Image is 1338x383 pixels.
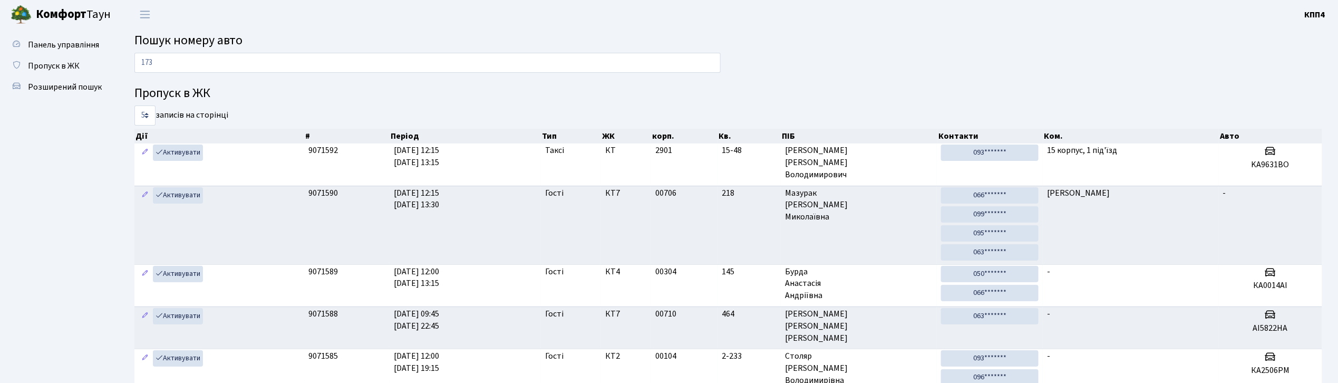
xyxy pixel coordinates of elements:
span: 00304 [655,266,676,277]
h5: АІ5822НА [1223,323,1318,333]
span: Панель управління [28,39,99,51]
a: Редагувати [139,308,151,324]
input: Пошук [134,53,721,73]
span: КТ4 [605,266,647,278]
span: 9071585 [308,350,338,362]
span: [PERSON_NAME] [PERSON_NAME] [PERSON_NAME] [785,308,933,344]
a: Пропуск в ЖК [5,55,111,76]
span: [DATE] 09:45 [DATE] 22:45 [394,308,439,332]
span: 00104 [655,350,676,362]
span: 00706 [655,187,676,199]
span: 9071592 [308,145,338,156]
a: Редагувати [139,266,151,282]
span: [DATE] 12:15 [DATE] 13:30 [394,187,439,211]
a: Активувати [153,266,203,282]
a: КПП4 [1305,8,1325,21]
span: - [1223,187,1226,199]
span: Мазурак [PERSON_NAME] Миколаївна [785,187,933,224]
a: Активувати [153,187,203,204]
th: Контакти [937,129,1043,143]
a: Редагувати [139,187,151,204]
span: Таксі [545,145,564,157]
h4: Пропуск в ЖК [134,86,1322,101]
b: КПП4 [1305,9,1325,21]
label: записів на сторінці [134,106,228,126]
span: Таун [36,6,111,24]
span: 464 [722,308,777,320]
a: Активувати [153,308,203,324]
th: Ком. [1043,129,1219,143]
span: Гості [545,308,564,320]
span: 00710 [655,308,676,320]
h5: KA9631BO [1223,160,1318,170]
th: Період [390,129,541,143]
span: КТ2 [605,350,647,362]
b: Комфорт [36,6,86,23]
th: Дії [134,129,304,143]
span: 2901 [655,145,672,156]
span: [DATE] 12:00 [DATE] 13:15 [394,266,439,290]
a: Активувати [153,145,203,161]
span: Бурда Анастасія Андріївна [785,266,933,302]
a: Розширений пошук [5,76,111,98]
span: - [1047,308,1050,320]
span: [DATE] 12:15 [DATE] 13:15 [394,145,439,168]
span: Розширений пошук [28,81,102,93]
th: ЖК [601,129,651,143]
span: КТ7 [605,187,647,199]
span: КТ7 [605,308,647,320]
a: Редагувати [139,145,151,161]
h5: КА0014АІ [1223,281,1318,291]
span: 2-233 [722,350,777,362]
span: КТ [605,145,647,157]
span: 9071588 [308,308,338,320]
th: # [304,129,390,143]
span: 218 [722,187,777,199]
span: [PERSON_NAME] [1047,187,1110,199]
span: 15-48 [722,145,777,157]
th: Авто [1219,129,1322,143]
span: Гості [545,187,564,199]
a: Панель управління [5,34,111,55]
h5: КА2506РМ [1223,366,1318,376]
th: Тип [541,129,601,143]
span: Пропуск в ЖК [28,60,80,72]
span: 15 корпус, 1 під'їзд [1047,145,1117,156]
span: Пошук номеру авто [134,31,243,50]
select: записів на сторінці [134,106,156,126]
th: Кв. [718,129,781,143]
th: ПІБ [781,129,937,143]
span: 9071589 [308,266,338,277]
a: Редагувати [139,350,151,367]
img: logo.png [11,4,32,25]
button: Переключити навігацію [132,6,158,23]
a: Активувати [153,350,203,367]
span: Гості [545,350,564,362]
span: [PERSON_NAME] [PERSON_NAME] Володимирович [785,145,933,181]
span: - [1047,266,1050,277]
th: корп. [651,129,718,143]
span: 145 [722,266,777,278]
span: [DATE] 12:00 [DATE] 19:15 [394,350,439,374]
span: 9071590 [308,187,338,199]
span: Гості [545,266,564,278]
span: - [1047,350,1050,362]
